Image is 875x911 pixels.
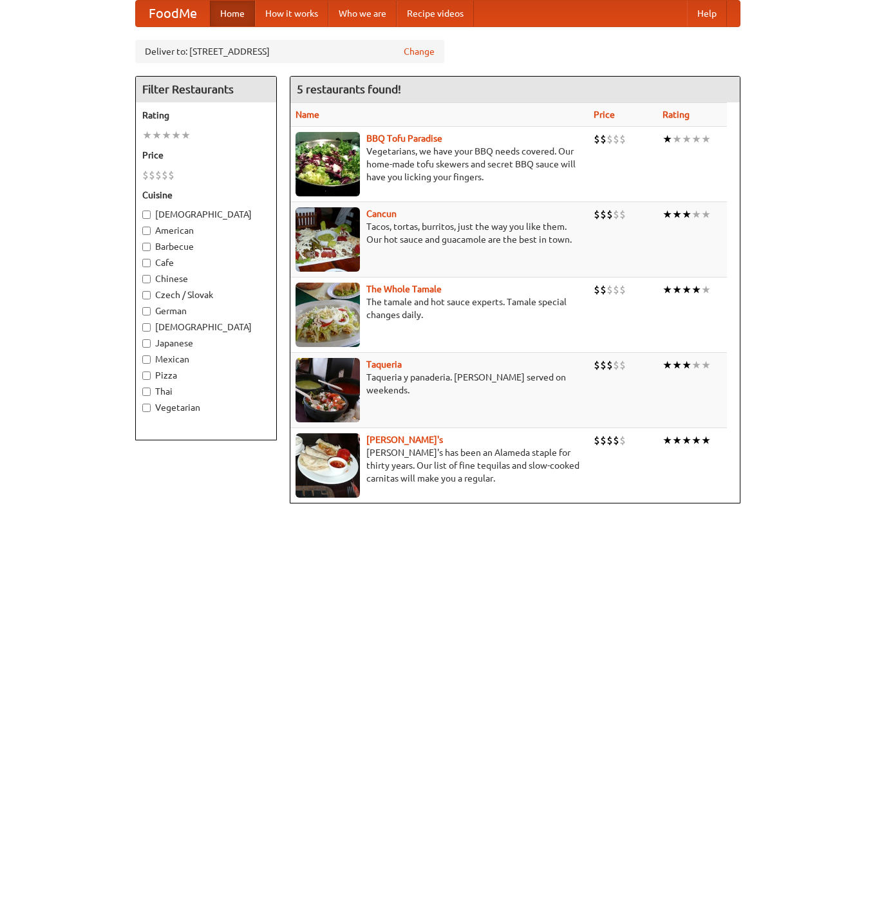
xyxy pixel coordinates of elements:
input: [DEMOGRAPHIC_DATA] [142,211,151,219]
li: $ [619,283,626,297]
li: $ [607,433,613,447]
li: ★ [142,128,152,142]
label: Japanese [142,337,270,350]
li: ★ [701,207,711,221]
li: $ [594,207,600,221]
li: $ [619,358,626,372]
label: Mexican [142,353,270,366]
img: pedros.jpg [296,433,360,498]
li: $ [155,168,162,182]
div: Deliver to: [STREET_ADDRESS] [135,40,444,63]
li: $ [600,283,607,297]
input: Cafe [142,259,151,267]
li: ★ [663,207,672,221]
li: $ [149,168,155,182]
b: Taqueria [366,359,402,370]
input: German [142,307,151,315]
label: Thai [142,385,270,398]
li: $ [594,283,600,297]
li: ★ [663,433,672,447]
li: $ [613,433,619,447]
li: $ [613,358,619,372]
b: Cancun [366,209,397,219]
label: [DEMOGRAPHIC_DATA] [142,208,270,221]
li: $ [619,207,626,221]
a: FoodMe [136,1,210,26]
li: $ [613,132,619,146]
label: [DEMOGRAPHIC_DATA] [142,321,270,333]
label: Czech / Slovak [142,288,270,301]
li: ★ [701,358,711,372]
label: German [142,305,270,317]
h5: Rating [142,109,270,122]
input: Mexican [142,355,151,364]
li: $ [600,132,607,146]
li: $ [168,168,174,182]
a: BBQ Tofu Paradise [366,133,442,144]
a: Recipe videos [397,1,474,26]
li: $ [600,358,607,372]
li: ★ [701,433,711,447]
li: $ [607,132,613,146]
li: $ [613,207,619,221]
li: $ [613,283,619,297]
li: ★ [162,128,171,142]
li: ★ [171,128,181,142]
li: ★ [692,207,701,221]
img: wholetamale.jpg [296,283,360,347]
a: Change [404,45,435,58]
h5: Cuisine [142,189,270,202]
input: Vegetarian [142,404,151,412]
input: [DEMOGRAPHIC_DATA] [142,323,151,332]
li: ★ [682,207,692,221]
a: Name [296,109,319,120]
img: taqueria.jpg [296,358,360,422]
label: Vegetarian [142,401,270,414]
li: ★ [152,128,162,142]
li: ★ [682,283,692,297]
a: Rating [663,109,690,120]
b: The Whole Tamale [366,284,442,294]
li: ★ [672,433,682,447]
a: Help [687,1,727,26]
li: $ [607,358,613,372]
p: Vegetarians, we have your BBQ needs covered. Our home-made tofu skewers and secret BBQ sauce will... [296,145,583,183]
li: $ [607,207,613,221]
li: ★ [663,358,672,372]
li: ★ [181,128,191,142]
li: ★ [692,283,701,297]
a: [PERSON_NAME]'s [366,435,443,445]
li: ★ [701,132,711,146]
img: tofuparadise.jpg [296,132,360,196]
input: Czech / Slovak [142,291,151,299]
li: $ [607,283,613,297]
input: Barbecue [142,243,151,251]
p: The tamale and hot sauce experts. Tamale special changes daily. [296,296,583,321]
input: Pizza [142,371,151,380]
label: Barbecue [142,240,270,253]
a: How it works [255,1,328,26]
li: $ [142,168,149,182]
li: ★ [682,433,692,447]
li: ★ [692,358,701,372]
label: Pizza [142,369,270,382]
li: $ [600,207,607,221]
li: $ [619,433,626,447]
h4: Filter Restaurants [136,77,276,102]
li: $ [594,132,600,146]
label: American [142,224,270,237]
li: ★ [663,132,672,146]
input: Thai [142,388,151,396]
li: ★ [692,433,701,447]
li: ★ [663,283,672,297]
li: $ [162,168,168,182]
li: ★ [672,358,682,372]
li: ★ [682,358,692,372]
li: ★ [672,207,682,221]
a: Home [210,1,255,26]
p: [PERSON_NAME]'s has been an Alameda staple for thirty years. Our list of fine tequilas and slow-c... [296,446,583,485]
label: Chinese [142,272,270,285]
li: $ [594,358,600,372]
